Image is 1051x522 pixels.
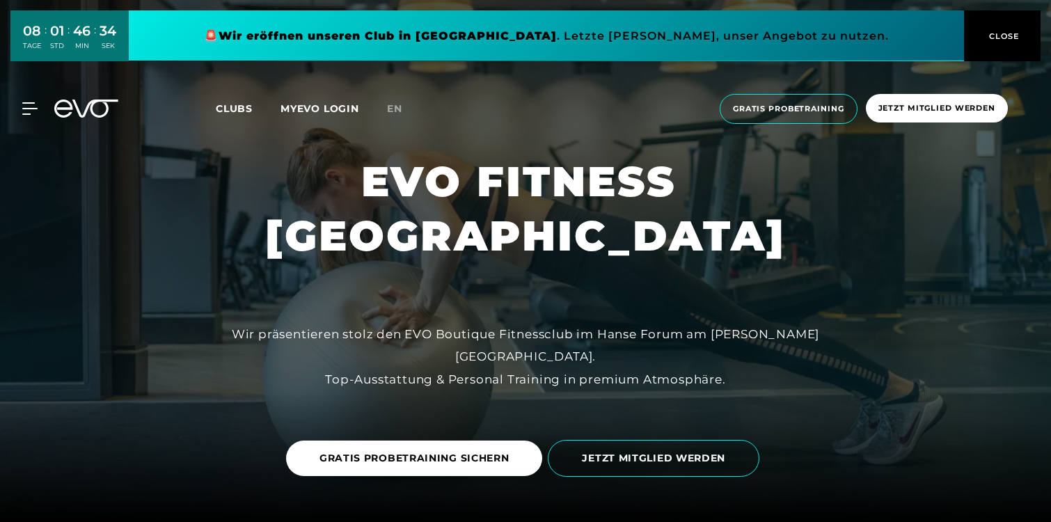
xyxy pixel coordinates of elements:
h1: EVO FITNESS [GEOGRAPHIC_DATA] [265,155,786,263]
span: Gratis Probetraining [733,103,844,115]
a: JETZT MITGLIED WERDEN [548,429,765,487]
div: 08 [23,21,41,41]
div: 01 [50,21,64,41]
div: MIN [73,41,90,51]
div: SEK [100,41,116,51]
a: Jetzt Mitglied werden [862,94,1012,124]
div: TAGE [23,41,41,51]
div: : [94,22,96,59]
div: Wir präsentieren stolz den EVO Boutique Fitnessclub im Hanse Forum am [PERSON_NAME][GEOGRAPHIC_DA... [212,323,839,390]
span: Jetzt Mitglied werden [878,102,995,114]
span: GRATIS PROBETRAINING SICHERN [319,451,509,466]
div: 46 [73,21,90,41]
div: : [68,22,70,59]
div: 34 [100,21,116,41]
a: en [387,101,419,117]
a: Clubs [216,102,280,115]
button: CLOSE [964,10,1041,61]
div: STD [50,41,64,51]
span: CLOSE [986,30,1020,42]
span: JETZT MITGLIED WERDEN [582,451,725,466]
span: Clubs [216,102,253,115]
div: : [45,22,47,59]
a: MYEVO LOGIN [280,102,359,115]
a: GRATIS PROBETRAINING SICHERN [286,430,548,487]
span: en [387,102,402,115]
a: Gratis Probetraining [716,94,862,124]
